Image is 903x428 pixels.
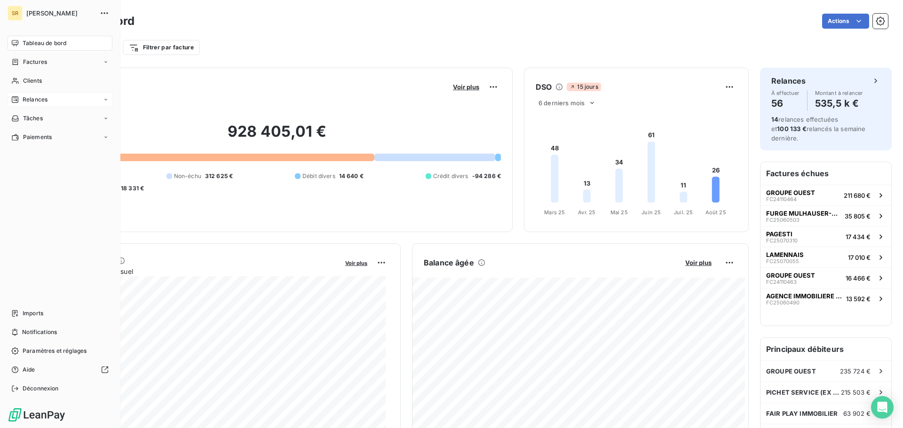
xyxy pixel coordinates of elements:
[424,257,474,268] h6: Balance âgée
[760,267,891,288] button: GROUPE OUESTFC2411046316 466 €
[23,114,43,123] span: Tâches
[760,288,891,309] button: AGENCE IMMOBILIERE DES 3 ROISFC2506049013 592 €
[23,347,87,355] span: Paramètres et réglages
[8,54,112,70] a: Factures
[844,192,871,199] span: 211 680 €
[846,274,871,282] span: 16 466 €
[450,83,482,91] button: Voir plus
[23,77,42,85] span: Clients
[8,306,112,321] a: Imports
[23,58,47,66] span: Factures
[843,410,871,417] span: 63 902 €
[205,172,233,180] span: 312 625 €
[771,116,866,142] span: relances effectuées et relancés la semaine dernière.
[760,226,891,247] button: PAGESTIFC2507031017 434 €
[610,209,628,216] tspan: Mai 25
[766,389,841,396] span: PICHET SERVICE (EX GESTIA)
[23,39,66,47] span: Tableau de bord
[345,260,367,266] span: Voir plus
[815,90,863,96] span: Montant à relancer
[23,366,35,374] span: Aide
[760,162,891,185] h6: Factures échues
[174,172,201,180] span: Non-échu
[771,75,806,86] h6: Relances
[8,73,112,88] a: Clients
[339,172,364,180] span: 14 640 €
[815,96,863,111] h4: 535,5 k €
[845,212,871,220] span: 35 805 €
[8,6,23,21] div: SR
[8,130,112,145] a: Paiements
[871,396,894,419] div: Open Intercom Messenger
[8,407,66,422] img: Logo LeanPay
[674,209,693,216] tspan: Juil. 25
[433,172,468,180] span: Crédit divers
[8,36,112,51] a: Tableau de bord
[766,189,815,196] span: GROUPE OUEST
[342,258,370,267] button: Voir plus
[642,209,661,216] tspan: Juin 25
[8,111,112,126] a: Tâches
[766,210,841,217] span: FURGE MULHAUSER-MSG
[848,254,871,261] span: 17 010 €
[777,125,806,132] span: 100 133 €
[766,292,842,300] span: AGENCE IMMOBILIERE DES 3 ROIS
[846,233,871,241] span: 17 434 €
[453,83,479,91] span: Voir plus
[578,209,595,216] tspan: Avr. 25
[766,217,800,223] span: FC25060503
[840,367,871,375] span: 235 724 €
[536,81,552,93] h6: DSO
[760,338,891,360] h6: Principaux débiteurs
[766,410,838,417] span: FAIR PLAY IMMOBILIER
[302,172,335,180] span: Débit divers
[766,367,816,375] span: GROUPE OUEST
[822,14,869,29] button: Actions
[766,196,797,202] span: FC24110464
[23,309,43,318] span: Imports
[766,251,804,258] span: LAMENNAIS
[118,184,144,193] span: -18 331 €
[23,384,59,393] span: Déconnexion
[685,259,712,266] span: Voir plus
[23,133,52,141] span: Paiements
[766,230,792,238] span: PAGESTI
[766,272,815,279] span: GROUPE OUEST
[766,258,799,264] span: FC25070055
[841,389,871,396] span: 215 503 €
[539,99,585,107] span: 6 derniers mois
[26,9,94,17] span: [PERSON_NAME]
[567,83,601,91] span: 15 jours
[766,238,798,243] span: FC25070310
[53,122,501,150] h2: 928 405,01 €
[705,209,726,216] tspan: Août 25
[8,343,112,358] a: Paramètres et réglages
[123,40,200,55] button: Filtrer par facture
[8,92,112,107] a: Relances
[760,247,891,267] button: LAMENNAISFC2507005517 010 €
[771,96,800,111] h4: 56
[760,185,891,205] button: GROUPE OUESTFC24110464211 680 €
[766,279,797,285] span: FC24110463
[23,95,48,104] span: Relances
[8,362,112,377] a: Aide
[544,209,565,216] tspan: Mars 25
[22,328,57,336] span: Notifications
[766,300,800,305] span: FC25060490
[771,90,800,96] span: À effectuer
[760,205,891,226] button: FURGE MULHAUSER-MSGFC2506050335 805 €
[472,172,501,180] span: -94 286 €
[771,116,778,123] span: 14
[682,258,714,267] button: Voir plus
[846,295,871,303] span: 13 592 €
[53,266,339,276] span: Chiffre d'affaires mensuel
